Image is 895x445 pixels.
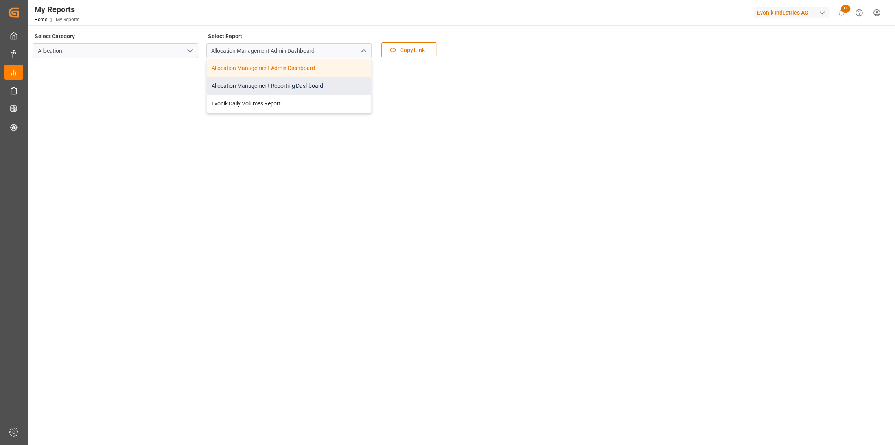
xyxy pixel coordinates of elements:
button: Help Center [850,4,868,22]
label: Select Category [33,31,76,42]
span: Copy Link [396,46,429,54]
div: Allocation Management Admin Dashboard [207,59,371,77]
a: Home [34,17,47,22]
button: Copy Link [381,42,436,57]
input: Type to search/select [33,43,198,58]
button: open menu [184,45,195,57]
span: 11 [841,5,850,13]
label: Select Report [206,31,243,42]
div: Evonik Industries AG [754,7,829,18]
button: close menu [357,45,369,57]
button: Evonik Industries AG [754,5,832,20]
button: show 11 new notifications [832,4,850,22]
input: Type to search/select [206,43,372,58]
div: Evonik Daily Volumes Report [207,95,371,113]
div: Allocation Management Reporting Dashboard [207,77,371,95]
div: My Reports [34,4,79,15]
